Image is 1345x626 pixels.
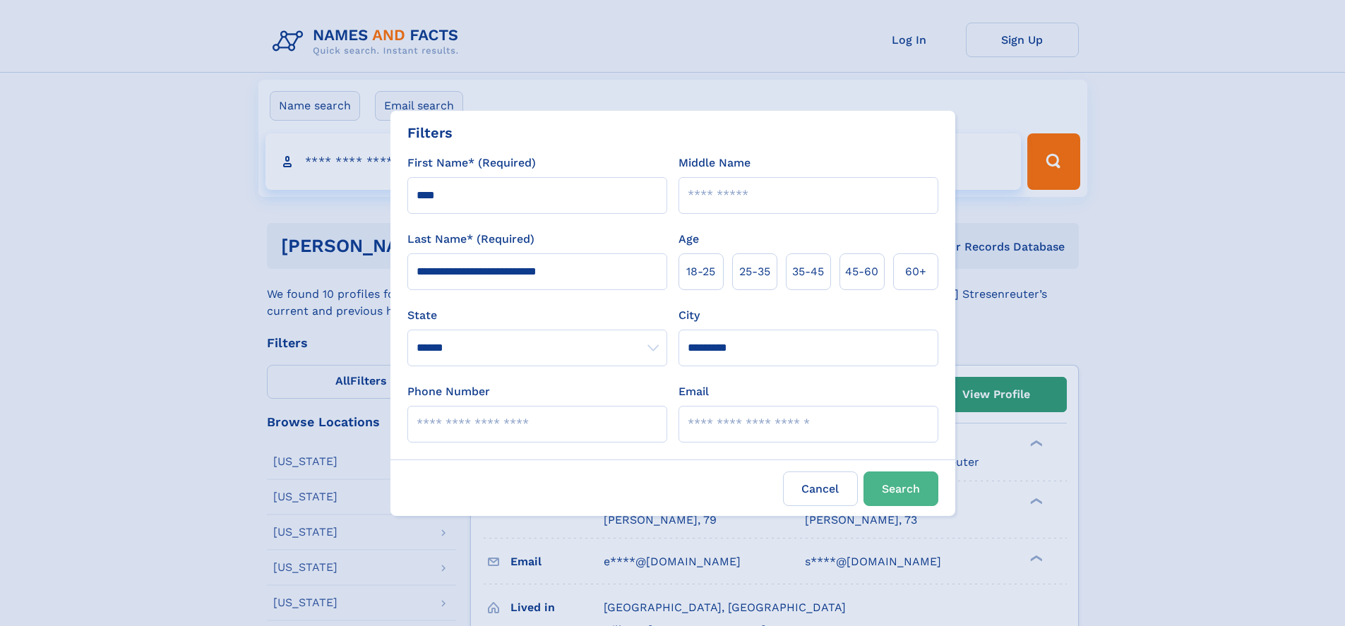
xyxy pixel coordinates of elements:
label: First Name* (Required) [407,155,536,171]
label: City [679,307,700,324]
span: 45‑60 [845,263,878,280]
label: Middle Name [679,155,751,171]
label: Phone Number [407,383,490,400]
span: 60+ [905,263,926,280]
span: 25‑35 [739,263,770,280]
span: 18‑25 [686,263,715,280]
label: Cancel [783,471,858,506]
label: Age [679,231,699,248]
label: Last Name* (Required) [407,231,534,248]
label: Email [679,383,709,400]
label: State [407,307,667,324]
div: Filters [407,122,453,143]
button: Search [863,471,938,506]
span: 35‑45 [792,263,824,280]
